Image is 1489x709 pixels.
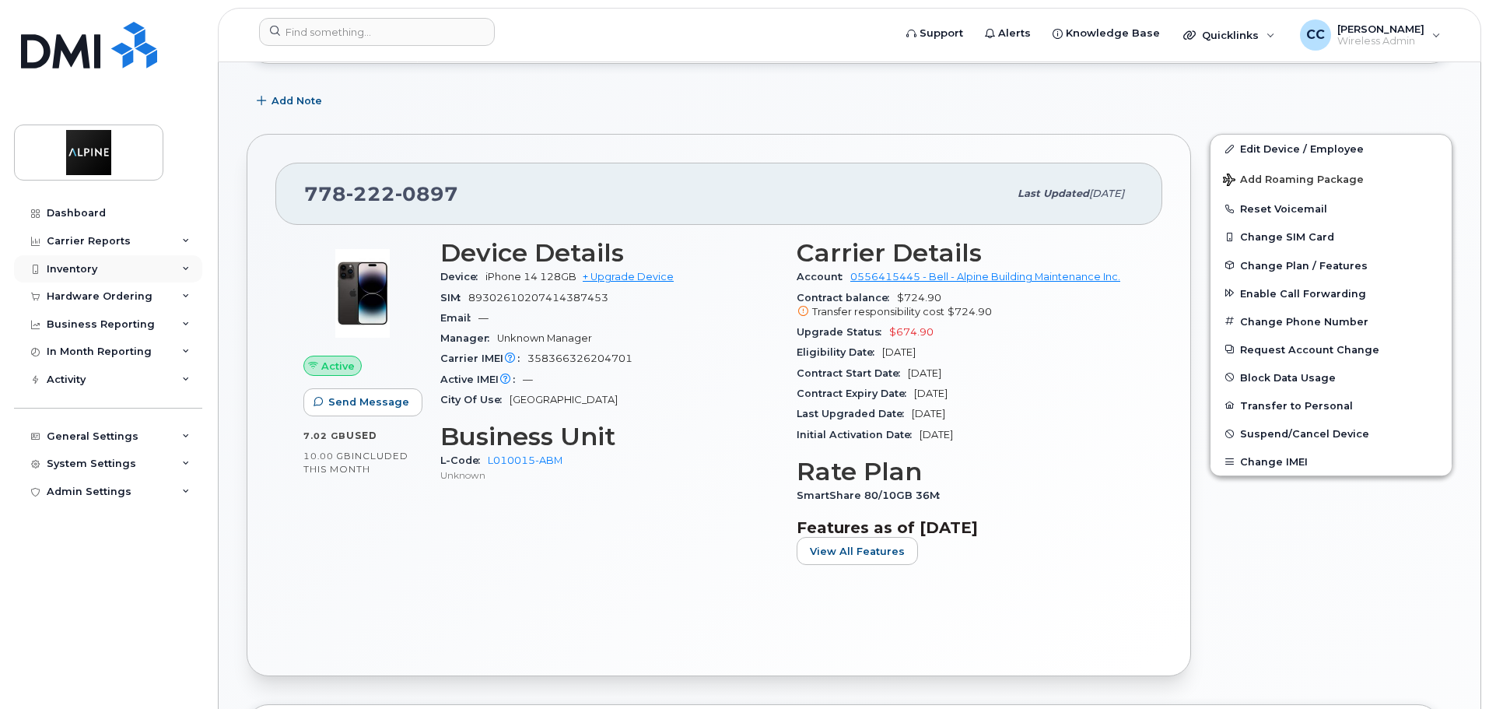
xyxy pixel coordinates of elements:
span: [DATE] [882,346,916,358]
span: Email [440,312,478,324]
a: L010015-ABM [488,455,562,466]
span: Last Upgraded Date [797,408,912,419]
span: Active IMEI [440,374,523,385]
img: image20231002-3703462-njx0qo.jpeg [316,247,409,340]
span: [DATE] [914,388,948,399]
span: iPhone 14 128GB [485,271,576,283]
a: + Upgrade Device [583,271,674,283]
span: View All Features [810,544,905,559]
input: Find something... [259,18,495,46]
span: City Of Use [440,394,510,405]
span: — [478,312,489,324]
a: 0556415445 - Bell - Alpine Building Maintenance Inc. [850,271,1120,283]
span: Send Message [328,395,409,409]
span: SIM [440,292,468,304]
span: Knowledge Base [1066,26,1160,41]
p: Unknown [440,469,778,482]
span: [DATE] [908,367,941,379]
span: SmartShare 80/10GB 36M [797,490,948,501]
button: Transfer to Personal [1210,391,1452,419]
span: [DATE] [1089,188,1124,199]
a: Edit Device / Employee [1210,135,1452,163]
span: Active [321,359,355,374]
span: Enable Call Forwarding [1240,287,1366,299]
div: Quicklinks [1172,19,1286,51]
span: [DATE] [920,429,953,440]
button: Block Data Usage [1210,363,1452,391]
button: Reset Voicemail [1210,195,1452,223]
span: 10.00 GB [303,451,352,462]
span: Wireless Admin [1337,35,1424,47]
button: Request Account Change [1210,335,1452,363]
span: Transfer responsibility cost [812,306,944,318]
span: Add Roaming Package [1223,174,1364,188]
span: Eligibility Date [797,346,882,358]
span: Contract Start Date [797,367,908,379]
span: Alerts [998,26,1031,41]
button: Add Roaming Package [1210,163,1452,195]
div: Clara Coelho [1289,19,1452,51]
span: Upgrade Status [797,326,889,338]
span: used [346,430,377,441]
span: 222 [346,182,395,205]
a: Support [895,18,974,49]
span: L-Code [440,455,488,466]
h3: Business Unit [440,423,778,451]
span: Initial Activation Date [797,429,920,440]
span: 778 [304,182,458,205]
span: Change Plan / Features [1240,259,1368,271]
span: 0897 [395,182,458,205]
span: Contract balance [797,292,897,304]
button: Change SIM Card [1210,223,1452,251]
span: $724.90 [797,292,1134,320]
span: Quicklinks [1202,29,1259,41]
span: included this month [303,450,408,476]
button: Change IMEI [1210,448,1452,476]
span: Contract Expiry Date [797,388,914,399]
span: — [523,374,533,385]
h3: Features as of [DATE] [797,518,1134,537]
span: Support [920,26,963,41]
button: Change Phone Number [1210,307,1452,335]
span: [PERSON_NAME] [1337,23,1424,35]
h3: Carrier Details [797,239,1134,267]
span: Suspend/Cancel Device [1240,428,1369,440]
span: Carrier IMEI [440,353,527,364]
span: CC [1306,26,1325,44]
span: [GEOGRAPHIC_DATA] [510,394,618,405]
button: Send Message [303,388,422,416]
span: 358366326204701 [527,353,632,364]
span: Add Note [272,93,322,108]
span: Unknown Manager [497,332,592,344]
button: Change Plan / Features [1210,251,1452,279]
button: Suspend/Cancel Device [1210,419,1452,448]
button: Enable Call Forwarding [1210,279,1452,307]
span: Manager [440,332,497,344]
a: Knowledge Base [1042,18,1171,49]
h3: Device Details [440,239,778,267]
button: Add Note [247,87,335,115]
span: Last updated [1018,188,1089,199]
span: Device [440,271,485,283]
span: $724.90 [948,306,992,318]
button: View All Features [797,537,918,565]
span: Account [797,271,850,283]
span: 89302610207414387453 [468,292,608,304]
span: [DATE] [912,408,945,419]
a: Alerts [974,18,1042,49]
span: 7.02 GB [303,430,346,441]
span: $674.90 [889,326,934,338]
h3: Rate Plan [797,458,1134,486]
